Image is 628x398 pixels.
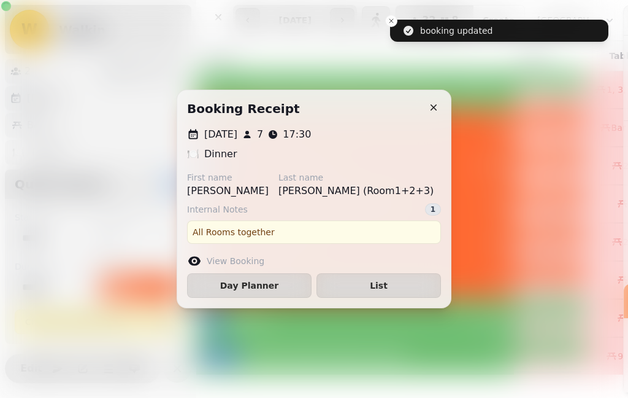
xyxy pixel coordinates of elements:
div: 1 [425,203,441,216]
label: Last name [278,171,434,184]
p: 🍽️ [187,147,199,162]
span: Day Planner [197,281,301,290]
p: Dinner [204,147,237,162]
div: All Rooms together [187,220,441,244]
h2: Booking receipt [187,100,300,117]
label: View Booking [207,255,264,267]
p: [PERSON_NAME] (Room1+2+3) [278,184,434,198]
span: Internal Notes [187,203,248,216]
label: First name [187,171,269,184]
span: List [327,281,431,290]
button: Day Planner [187,273,312,298]
p: 17:30 [283,127,311,142]
p: [PERSON_NAME] [187,184,269,198]
button: List [316,273,441,298]
p: 7 [257,127,263,142]
p: [DATE] [204,127,237,142]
